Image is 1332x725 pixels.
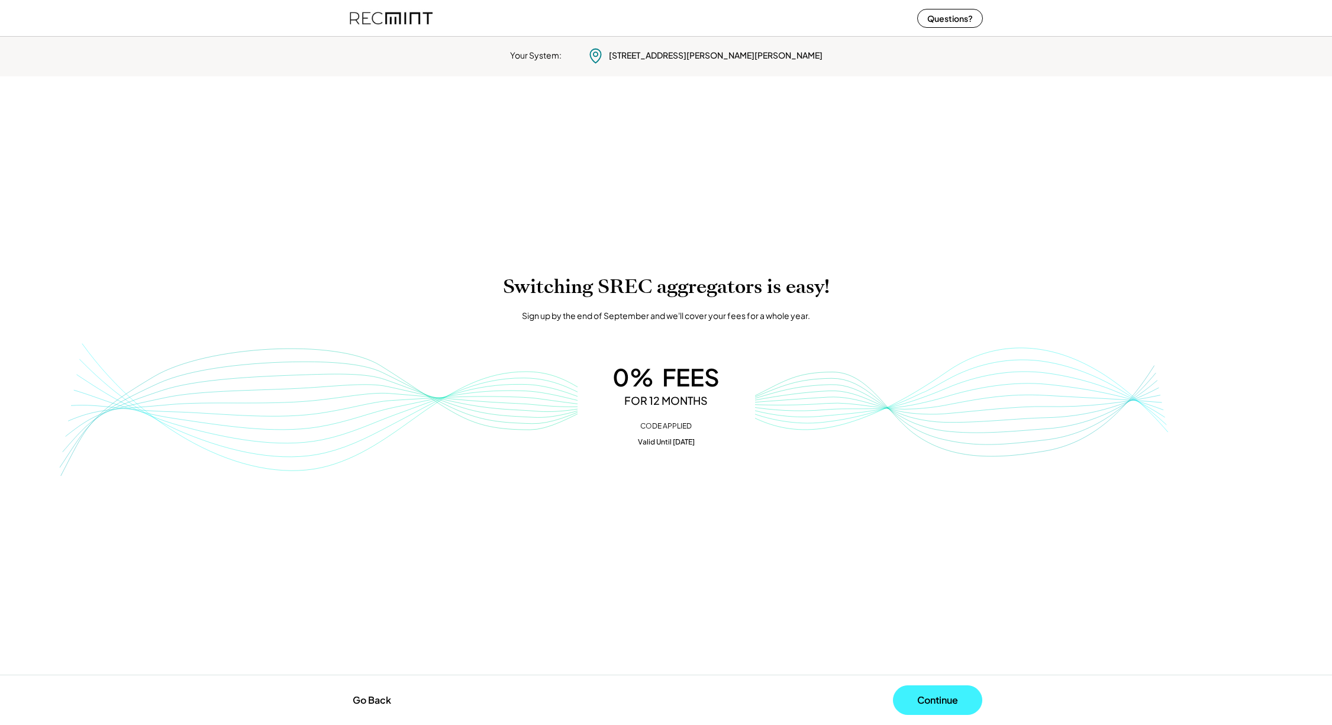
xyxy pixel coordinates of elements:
[349,687,395,713] button: Go Back
[12,275,1320,298] h1: Switching SREC aggregators is easy!
[589,422,743,430] div: CODE APPLIED
[609,50,823,62] div: [STREET_ADDRESS][PERSON_NAME][PERSON_NAME]
[522,310,810,322] div: Sign up by the end of September and we'll cover your fees for a whole year.
[893,685,982,715] button: Continue
[589,394,743,407] div: FOR 12 MONTHS
[589,438,743,446] div: Valid Until [DATE]
[350,2,433,34] img: recmint-logotype%403x%20%281%29.jpeg
[589,363,743,391] div: 0% FEES
[917,9,983,28] button: Questions?
[510,50,562,62] div: Your System:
